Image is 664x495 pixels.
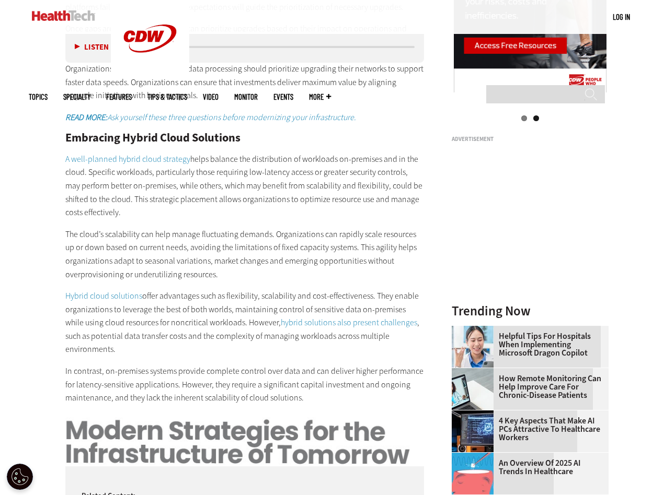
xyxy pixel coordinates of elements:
[65,364,424,405] p: In contrast, on-premises systems provide complete control over data and can deliver higher perfor...
[203,93,219,101] a: Video
[452,332,602,357] a: Helpful Tips for Hospitals When Implementing Microsoft Dragon Copilot
[65,132,424,144] h2: Embracing Hybrid Cloud Solutions
[521,115,527,121] a: 1
[65,152,424,219] p: helps balance the distribution of workloads on-premises and in the cloud. Specific workloads, par...
[452,146,609,277] iframe: advertisement
[147,93,187,101] a: Tips & Tactics
[7,464,33,490] button: Open Preferences
[281,317,417,328] a: hybrid solutions also present challenges
[65,228,424,281] p: The cloud’s scalability can help manage fluctuating demands. Organizations can rapidly scale reso...
[452,459,602,476] a: An Overview of 2025 AI Trends in Healthcare
[452,326,499,334] a: Doctor using phone to dictate to tablet
[452,417,602,442] a: 4 Key Aspects That Make AI PCs Attractive to Healthcare Workers
[65,112,356,123] a: READ MORE:Ask yourself these three questions before modernizing your infrastructure.
[65,154,190,164] a: A well-planned hybrid cloud strategy
[613,12,630,21] a: Log in
[452,368,499,376] a: Patient speaking with doctor
[7,464,33,490] div: Cookie Settings
[452,453,499,461] a: illustration of computer chip being put inside head with waves
[29,93,48,101] span: Topics
[65,289,424,356] p: offer advantages such as flexibility, scalability and cost-effectiveness. They enable organizatio...
[111,69,189,80] a: CDW
[309,93,331,101] span: More
[452,326,494,368] img: Doctor using phone to dictate to tablet
[65,112,356,123] em: Ask yourself these three questions before modernizing your infrastructure.
[65,413,424,465] img: TOC
[452,304,609,317] h3: Trending Now
[106,93,132,101] a: Features
[234,93,258,101] a: MonITor
[452,136,609,142] h3: Advertisement
[65,112,107,123] strong: READ MORE:
[452,410,494,452] img: Desktop monitor with brain AI concept
[613,11,630,22] div: User menu
[452,453,494,494] img: illustration of computer chip being put inside head with waves
[65,290,142,301] a: Hybrid cloud solutions
[533,115,539,121] a: 2
[273,93,293,101] a: Events
[63,93,90,101] span: Specialty
[452,410,499,419] a: Desktop monitor with brain AI concept
[452,368,494,410] img: Patient speaking with doctor
[32,10,95,21] img: Home
[452,374,602,399] a: How Remote Monitoring Can Help Improve Care for Chronic-Disease Patients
